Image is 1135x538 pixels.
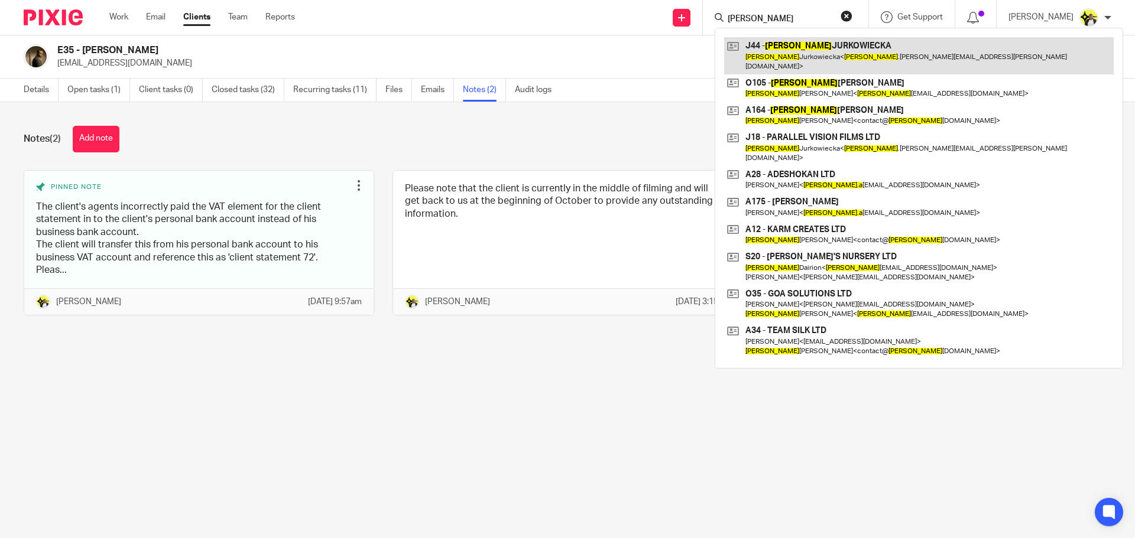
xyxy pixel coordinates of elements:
img: Carine-Starbridge.jpg [1079,8,1098,27]
span: Get Support [897,13,943,21]
a: Work [109,11,128,23]
button: Add note [73,126,119,152]
a: Team [228,11,248,23]
p: [DATE] 9:57am [308,296,362,308]
a: Reports [265,11,295,23]
a: Details [24,79,59,102]
a: Email [146,11,166,23]
a: Clients [183,11,210,23]
img: Pixie [24,9,83,25]
img: Carine-Starbridge.jpg [36,295,50,309]
p: [PERSON_NAME] [425,296,490,308]
a: Closed tasks (32) [212,79,284,102]
p: [DATE] 3:15pm [676,296,730,308]
h2: E35 - [PERSON_NAME] [57,44,772,57]
a: Notes (2) [463,79,506,102]
p: [PERSON_NAME] [1008,11,1074,23]
h1: Notes [24,133,61,145]
button: Clear [841,10,852,22]
img: Carine-Starbridge.jpg [405,295,419,309]
a: Emails [421,79,454,102]
a: Open tasks (1) [67,79,130,102]
input: Search [727,14,833,25]
a: Audit logs [515,79,560,102]
div: Pinned note [36,182,350,192]
span: (2) [50,134,61,144]
p: [EMAIL_ADDRESS][DOMAIN_NAME] [57,57,951,69]
p: [PERSON_NAME] [56,296,121,308]
a: Files [385,79,412,102]
img: Kurt%20Egyiawan.jpg [24,44,48,69]
a: Client tasks (0) [139,79,203,102]
a: Recurring tasks (11) [293,79,377,102]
